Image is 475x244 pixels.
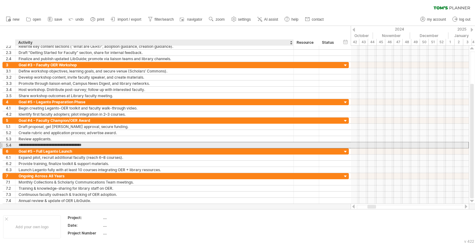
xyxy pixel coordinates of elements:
div: Project Number [68,230,102,236]
div: 3.2 [6,74,15,80]
a: log out [451,15,472,23]
div: 7.4 [6,198,15,204]
a: print [89,15,106,23]
div: Status [322,39,336,46]
div: 2.3 [6,50,15,56]
div: .... [103,230,155,236]
div: Monthly Collections & Scholarly Communications Team meetings. [19,179,290,185]
div: .... [103,215,155,220]
a: undo [67,15,86,23]
div: Finalize and publish updated LibGuide; promote via liaison teams and library channels. [19,56,290,62]
div: 1 [446,39,455,45]
div: Ongoing Across All Years [19,173,290,179]
span: settings [238,17,251,22]
div: Begin creating Leganto-OER toolkit and faculty walk-through video. [19,105,290,111]
div: 5.3 [6,136,15,142]
div: 46 [385,39,394,45]
div: 3.4 [6,87,15,93]
div: Annual review & update of OER LibGuide. [19,198,290,204]
div: November 2024 [373,32,410,39]
div: December 2024 [410,32,448,39]
div: 2 [455,39,463,45]
div: Define workshop objectives, learning goals, and secure venue (Scholars’ Commons). [19,68,290,74]
div: 4.2 [6,111,15,117]
div: 5.2 [6,130,15,136]
div: 42 [351,39,359,45]
div: 48 [403,39,411,45]
div: 6.1 [6,155,15,160]
div: Provide training, finalize toolkit & support materials. [19,161,290,167]
span: zoom [216,17,225,22]
span: AI assist [264,17,278,22]
a: import / export [109,15,143,23]
span: print [97,17,104,22]
a: zoom [207,15,226,23]
div: 3 [6,62,15,68]
div: Expand pilot, recruit additional faculty (reach 6–8 courses). [19,155,290,160]
div: Goal #4 – Faculty Champion/OER Award [19,118,290,123]
div: Goal #3 – Faculty OER Workshop [19,62,290,68]
div: 6.3 [6,167,15,173]
div: 7.3 [6,192,15,197]
a: settings [230,15,253,23]
div: 7.1 [6,179,15,185]
div: 6.2 [6,161,15,167]
a: AI assist [256,15,280,23]
div: 6 [6,148,15,154]
div: Draft “Getting Started for Faculty” section, share for internal feedback. [19,50,290,56]
span: contact [312,17,324,22]
div: Promote through liaison email, Campus News Digest, and library networks. [19,81,290,86]
div: Project: [68,215,102,220]
div: Activity [18,39,290,46]
span: undo [75,17,84,22]
div: Training & knowledge-sharing for library staff on OER. [19,185,290,191]
div: Review applicants. [19,136,290,142]
a: help [283,15,300,23]
span: filter/search [155,17,174,22]
div: Develop workshop content, invite faculty speaker, and create materials. [19,74,290,80]
div: 4.1 [6,105,15,111]
div: 5.1 [6,124,15,130]
div: Launch Leganto fully with at least 10 courses integrating OER + library resources. [19,167,290,173]
div: Create rubric and application process; advertise award. [19,130,290,136]
div: 44 [368,39,377,45]
span: save [54,17,62,22]
div: Identify first faculty adopters; pilot integration in 2–3 courses. [19,111,290,117]
div: 3.1 [6,68,15,74]
a: open [24,15,43,23]
div: Date: [68,223,102,228]
div: 43 [359,39,368,45]
div: 3 [463,39,472,45]
span: import / export [118,17,141,22]
div: Share workshop outcomes at Library faculty meeting. [19,93,290,99]
div: Goal #5 – Leganto Preparation Phase [19,99,290,105]
div: .... [103,223,155,228]
div: v 422 [464,239,474,244]
div: 5.4 [6,142,15,148]
a: contact [303,15,326,23]
div: 49 [411,39,420,45]
div: Add your own logo [3,215,61,238]
div: 4 [6,99,15,105]
div: 51 [429,39,437,45]
span: navigator [187,17,202,22]
div: October 2024 [335,32,373,39]
div: 2.4 [6,56,15,62]
div: 52 [437,39,446,45]
a: my account [419,15,448,23]
div: Resource [297,39,315,46]
div: Host workshop. Distribute post-survey; follow up with interested faculty. [19,87,290,93]
a: save [46,15,64,23]
a: new [4,15,21,23]
div: 7 [6,173,15,179]
div: Rewrite key content sections (“What are OERs?”, adoption guidance, creation guidance). [19,43,290,49]
div: 2.2 [6,43,15,49]
div: 7.2 [6,185,15,191]
div: 47 [394,39,403,45]
div: 3.5 [6,93,15,99]
a: navigator [179,15,204,23]
div: Goal #5 – Full Leganto Launch [19,148,290,154]
div: 3.3 [6,81,15,86]
div: Continuous faculty outreach & tracking of OER adoption. [19,192,290,197]
a: filter/search [146,15,176,23]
